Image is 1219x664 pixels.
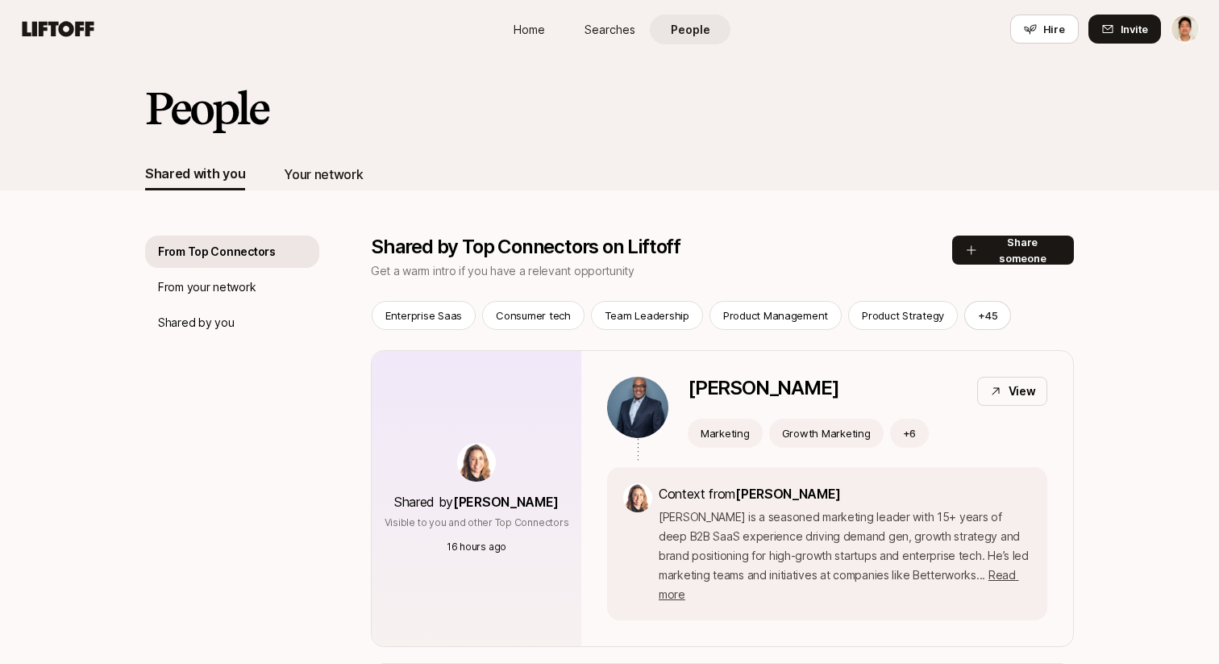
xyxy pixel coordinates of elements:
[890,419,930,448] button: +6
[659,483,1031,504] p: Context from
[385,516,569,530] p: Visible to you and other Top Connectors
[1009,382,1036,401] p: View
[607,377,668,438] img: d4a00215_5f96_486f_9846_edc73dbf65d7.jpg
[145,163,245,184] div: Shared with you
[394,491,559,512] p: Shared by
[735,486,841,502] span: [PERSON_NAME]
[701,425,750,441] p: Marketing
[952,236,1074,265] button: Share someone
[158,278,256,297] p: From your network
[496,307,571,324] p: Consumer tech
[514,21,545,38] span: Home
[158,242,276,261] p: From Top Connectors
[1121,21,1148,37] span: Invite
[284,158,363,190] button: Your network
[371,236,680,258] p: Shared by Top Connectors on Liftoff
[688,377,838,399] p: [PERSON_NAME]
[145,84,268,132] h2: People
[1088,15,1161,44] button: Invite
[158,313,234,332] p: Shared by you
[371,350,1074,647] a: Shared by[PERSON_NAME]Visible to you and other Top Connectors16 hours ago[PERSON_NAME]ViewMarketi...
[1171,15,1199,43] img: Jeremy Chen
[489,15,569,44] a: Home
[1171,15,1200,44] button: Jeremy Chen
[782,425,871,441] p: Growth Marketing
[650,15,730,44] a: People
[457,443,496,482] img: 5b4e8e9c_3b7b_4d72_a69f_7f4659b27c66.jpg
[623,483,652,512] img: 5b4e8e9c_3b7b_4d72_a69f_7f4659b27c66.jpg
[1010,15,1079,44] button: Hire
[569,15,650,44] a: Searches
[284,164,363,185] div: Your network
[964,301,1011,330] button: +45
[659,507,1031,604] p: [PERSON_NAME] is a seasoned marketing leader with 15+ years of deep B2B SaaS experience driving d...
[723,307,828,324] p: Product Management
[385,307,462,324] p: Enterprise Saas
[585,21,635,38] span: Searches
[447,540,506,554] p: 16 hours ago
[671,21,710,38] span: People
[145,158,245,190] button: Shared with you
[1043,21,1065,37] span: Hire
[453,494,559,510] span: [PERSON_NAME]
[605,307,689,324] p: Team Leadership
[371,261,680,281] p: Get a warm intro if you have a relevant opportunity
[862,307,944,324] p: Product Strategy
